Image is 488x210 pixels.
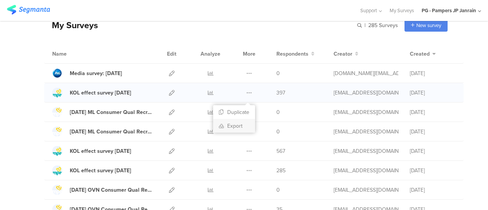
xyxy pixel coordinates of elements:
div: [DATE] [410,108,456,116]
span: 285 [276,167,286,175]
a: KOL effect survey [DATE] [52,146,131,156]
div: Analyze [199,44,222,63]
a: [DATE] ML Consumer Qual Recruiting [52,107,152,117]
span: 0 [276,186,280,194]
div: KOL effect survey Jun 25 [70,167,131,175]
span: 285 Surveys [368,21,398,29]
span: 0 [276,69,280,77]
a: KOL effect survey [DATE] [52,88,131,98]
div: oki.y.2@pg.com [334,108,398,116]
span: 397 [276,89,285,97]
div: Jul'25 ML Consumer Qual Recruiting [70,128,152,136]
div: PG - Pampers JP Janrain [422,7,476,14]
a: [DATE] ML Consumer Qual Recruiting [52,127,152,136]
div: KOL effect survey Jul 25 [70,147,131,155]
div: pang.jp@pg.com [334,69,398,77]
div: Jun'25 OVN Consumer Qual Recruiting LE Users [70,186,152,194]
div: saito.s.2@pg.com [334,147,398,155]
button: Respondents [276,50,315,58]
div: [DATE] [410,147,456,155]
span: 0 [276,108,280,116]
div: My Surveys [44,19,98,32]
span: Support [360,7,377,14]
div: More [241,44,257,63]
div: Edit [164,44,180,63]
a: Media survey: [DATE] [52,68,122,78]
a: KOL effect survey [DATE] [52,165,131,175]
span: Created [410,50,430,58]
div: makimura.n@pg.com [334,186,398,194]
span: Respondents [276,50,308,58]
a: [DATE] OVN Consumer Qual Recruiting LE Users [52,185,152,195]
div: KOL effect survey Aug 25 [70,89,131,97]
a: Export [213,119,255,133]
span: 567 [276,147,285,155]
div: oki.y.2@pg.com [334,89,398,97]
div: [DATE] [410,89,456,97]
div: Media survey: Sep'25 [70,69,122,77]
div: Name [52,50,98,58]
div: [DATE] [410,186,456,194]
div: [DATE] [410,167,456,175]
div: oki.y.2@pg.com [334,167,398,175]
button: Creator [334,50,358,58]
div: Aug'25 ML Consumer Qual Recruiting [70,108,152,116]
div: [DATE] [410,128,456,136]
button: Duplicate [213,105,255,119]
span: 0 [276,128,280,136]
img: segmanta logo [7,5,50,14]
div: makimura.n@pg.com [334,128,398,136]
span: New survey [416,22,441,29]
span: | [363,21,367,29]
button: Created [410,50,436,58]
span: Creator [334,50,352,58]
div: [DATE] [410,69,456,77]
